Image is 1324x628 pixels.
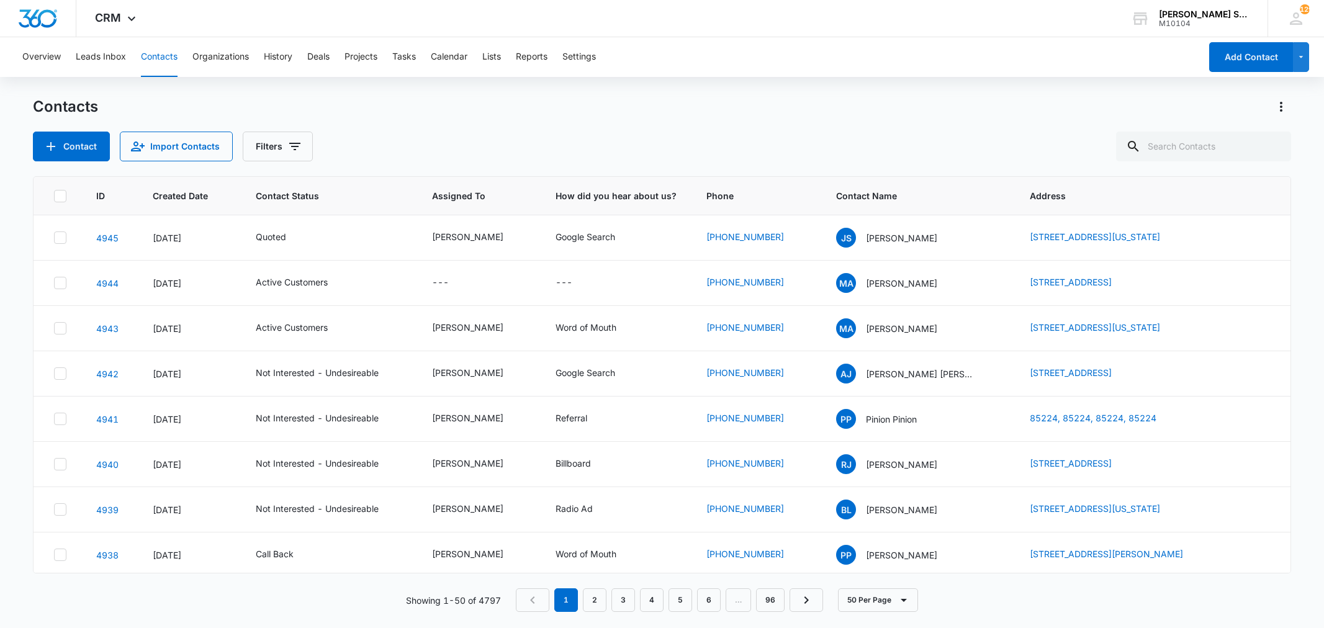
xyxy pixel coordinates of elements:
div: Contact Status - Active Customers - Select to Edit Field [256,321,350,336]
span: Created Date [153,189,208,202]
div: Active Customers [256,321,328,334]
span: ID [96,189,105,202]
span: Phone [706,189,788,202]
a: [PHONE_NUMBER] [706,411,784,424]
p: Showing 1-50 of 4797 [406,594,501,607]
p: [PERSON_NAME] [866,503,937,516]
a: Page 96 [756,588,785,612]
div: Contact Name - Annie John Merrick - Select to Edit Field [836,364,1000,384]
div: How did you hear about us? - Radio Ad - Select to Edit Field [556,502,615,517]
div: [DATE] [153,549,226,562]
p: [PERSON_NAME] [866,549,937,562]
a: [PHONE_NUMBER] [706,457,784,470]
div: Contact Status - Not Interested - Undesireable - Select to Edit Field [256,457,401,472]
a: [STREET_ADDRESS][US_STATE] [1030,322,1160,333]
div: Phone - (678) 457-6642 - Select to Edit Field [706,547,806,562]
button: Reports [516,37,547,77]
a: Navigate to contact details page for Annie John Merrick [96,369,119,379]
div: Contact Status - Not Interested - Undesireable - Select to Edit Field [256,411,401,426]
div: Phone - (630) 303-2291 - Select to Edit Field [706,230,806,245]
div: [DATE] [153,322,226,335]
div: Assigned To - Kenneth Florman - Select to Edit Field [432,457,526,472]
p: [PERSON_NAME] [866,458,937,471]
div: Address - 10635 Ferdinand View, Frisco, TX, 75035 - Select to Edit Field [1030,547,1205,562]
div: Phone - (773) 682-9559 - Select to Edit Field [706,276,806,290]
div: [DATE] [153,367,226,380]
div: [DATE] [153,277,226,290]
div: Phone - (815) 501-3814 - Select to Edit Field [706,366,806,381]
div: How did you hear about us? - Referral - Select to Edit Field [556,411,610,426]
div: Contact Name - Marvinia Anderson - Select to Edit Field [836,273,960,293]
a: Page 2 [583,588,606,612]
div: Not Interested - Undesireable [256,411,379,424]
div: Call Back [256,547,294,560]
span: Assigned To [432,189,508,202]
div: Phone - (501) 944-3516 - Select to Edit Field [706,457,806,472]
button: 50 Per Page [838,588,918,612]
div: Contact Name - Rhea Johnson - Select to Edit Field [836,454,960,474]
a: Navigate to contact details page for praveen podila [96,550,119,560]
div: Assigned To - Kenneth Florman - Select to Edit Field [432,502,526,517]
a: Page 3 [611,588,635,612]
div: How did you hear about us? - Billboard - Select to Edit Field [556,457,613,472]
div: How did you hear about us? - Google Search - Select to Edit Field [556,366,637,381]
div: Address - 2509 Sycamore, Dyer, IN, 46311 - Select to Edit Field [1030,276,1134,290]
p: [PERSON_NAME] [866,277,937,290]
div: Contact Name - MARVINIA ANDERSON - Select to Edit Field [836,318,960,338]
p: [PERSON_NAME] [866,231,937,244]
div: Phone - (773) 682-9559 - Select to Edit Field [706,321,806,336]
div: Contact Status - Active Customers - Select to Edit Field [256,276,350,290]
div: Contact Name - praveen podila - Select to Edit Field [836,545,960,565]
a: Navigate to contact details page for Brent Landreth [96,505,119,515]
div: Contact Status - Not Interested - Undesireable - Select to Edit Field [256,502,401,517]
div: --- [556,276,572,290]
div: Contact Status - Call Back - Select to Edit Field [256,547,316,562]
button: Tasks [392,37,416,77]
div: Contact Status - Quoted - Select to Edit Field [256,230,308,245]
div: Not Interested - Undesireable [256,502,379,515]
a: Page 6 [697,588,721,612]
a: [STREET_ADDRESS][US_STATE] [1030,503,1160,514]
div: Address - 3705 Beechwood Court, Carrollton, Texas, 75007 - Select to Edit Field [1030,230,1182,245]
div: Assigned To - Jim McDevitt - Select to Edit Field [432,321,526,336]
div: [PERSON_NAME] [432,547,503,560]
div: Assigned To - - Select to Edit Field [432,276,471,290]
div: How did you hear about us? - - Select to Edit Field [556,276,595,290]
button: Overview [22,37,61,77]
p: Pinion Pinion [866,413,917,426]
div: Referral [556,411,587,424]
div: Quoted [256,230,286,243]
button: Add Contact [1209,42,1293,72]
button: Filters [243,132,313,161]
span: AJ [836,364,856,384]
a: [PHONE_NUMBER] [706,502,784,515]
div: [PERSON_NAME] [432,230,503,243]
div: [PERSON_NAME] [432,502,503,515]
div: Word of Mouth [556,547,616,560]
span: MA [836,318,856,338]
a: Page 5 [669,588,692,612]
button: Settings [562,37,596,77]
button: Calendar [431,37,467,77]
a: [PHONE_NUMBER] [706,547,784,560]
span: PP [836,409,856,429]
button: Contacts [141,37,178,77]
div: Contact Name - Brent Landreth - Select to Edit Field [836,500,960,519]
p: [PERSON_NAME] [866,322,937,335]
div: Assigned To - Kenneth Florman - Select to Edit Field [432,366,526,381]
div: Phone - (949) 702-1269 - Select to Edit Field [706,411,806,426]
p: [PERSON_NAME] [PERSON_NAME] [866,367,978,380]
h1: Contacts [33,97,98,116]
div: account name [1159,9,1250,19]
div: How did you hear about us? - Word of Mouth - Select to Edit Field [556,321,639,336]
div: Not Interested - Undesireable [256,457,379,470]
button: Import Contacts [120,132,233,161]
span: RJ [836,454,856,474]
span: pp [836,545,856,565]
a: Navigate to contact details page for Jill Strickland [96,233,119,243]
button: Lists [482,37,501,77]
span: BL [836,500,856,519]
div: Google Search [556,230,615,243]
a: Next Page [790,588,823,612]
div: --- [432,276,449,290]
